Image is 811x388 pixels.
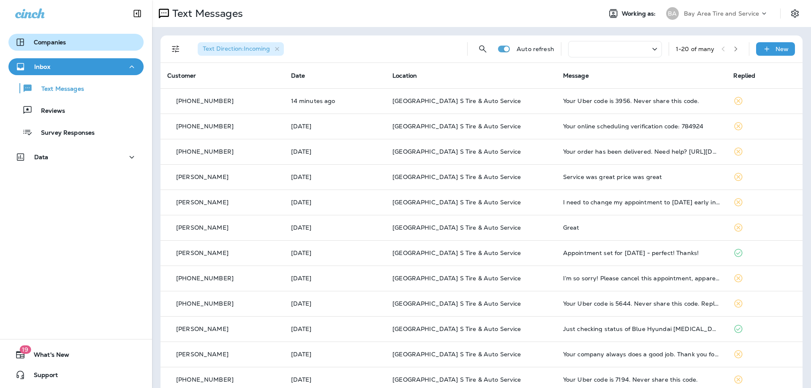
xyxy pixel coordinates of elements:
[291,224,379,231] p: Sep 11, 2025 03:04 PM
[169,7,243,20] p: Text Messages
[563,72,589,79] span: Message
[8,149,144,166] button: Data
[392,198,521,206] span: [GEOGRAPHIC_DATA] S Tire & Auto Service
[392,97,521,105] span: [GEOGRAPHIC_DATA] S Tire & Auto Service
[291,72,305,79] span: Date
[291,98,379,104] p: Sep 25, 2025 09:28 AM
[33,85,84,93] p: Text Messages
[291,376,379,383] p: Sep 4, 2025 08:16 AM
[8,79,144,97] button: Text Messages
[563,148,720,155] div: Your order has been delivered. Need help? https://drd.sh/oFY4qdfbgz6ccYMW
[8,123,144,141] button: Survey Responses
[563,98,720,104] div: Your Uber code is 3956. Never share this code.
[392,72,417,79] span: Location
[125,5,149,22] button: Collapse Sidebar
[392,148,521,155] span: [GEOGRAPHIC_DATA] S Tire & Auto Service
[33,129,95,137] p: Survey Responses
[563,351,720,358] div: Your company always does a good job. Thank you for everything.
[176,351,229,358] p: [PERSON_NAME]
[176,98,234,104] p: [PHONE_NUMBER]
[176,199,229,206] p: [PERSON_NAME]
[392,249,521,257] span: [GEOGRAPHIC_DATA] S Tire & Auto Service
[291,123,379,130] p: Sep 23, 2025 04:18 PM
[176,224,229,231] p: [PERSON_NAME]
[474,41,491,57] button: Search Messages
[167,72,196,79] span: Customer
[392,274,521,282] span: [GEOGRAPHIC_DATA] S Tire & Auto Service
[787,6,803,21] button: Settings
[25,372,58,382] span: Support
[563,275,720,282] div: I’m so sorry! Please cancel this appointment, apparently my vehicle is registered at Baxters down...
[291,148,379,155] p: Sep 19, 2025 01:48 PM
[8,101,144,119] button: Reviews
[392,122,521,130] span: [GEOGRAPHIC_DATA] S Tire & Auto Service
[776,46,789,52] p: New
[198,42,284,56] div: Text Direction:Incoming
[8,58,144,75] button: Inbox
[291,351,379,358] p: Sep 5, 2025 10:45 AM
[563,326,720,332] div: Just checking status of Blue Hyundai Sonata Limited? Frederick Henderson
[563,174,720,180] div: Service was great price was great
[563,376,720,383] div: Your Uber code is 7194. Never share this code.
[563,123,720,130] div: Your online scheduling verification code: 784924
[34,63,50,70] p: Inbox
[8,366,144,383] button: Support
[676,46,715,52] div: 1 - 20 of many
[291,174,379,180] p: Sep 15, 2025 10:29 AM
[622,10,658,17] span: Working as:
[291,300,379,307] p: Sep 6, 2025 10:36 AM
[176,326,229,332] p: [PERSON_NAME]
[176,174,229,180] p: [PERSON_NAME]
[176,123,234,130] p: [PHONE_NUMBER]
[176,376,234,383] p: [PHONE_NUMBER]
[392,173,521,181] span: [GEOGRAPHIC_DATA] S Tire & Auto Service
[176,275,234,282] p: [PHONE_NUMBER]
[392,325,521,333] span: [GEOGRAPHIC_DATA] S Tire & Auto Service
[291,199,379,206] p: Sep 13, 2025 06:19 PM
[666,7,679,20] div: BA
[291,275,379,282] p: Sep 9, 2025 06:38 PM
[392,350,521,358] span: [GEOGRAPHIC_DATA] S Tire & Auto Service
[25,351,69,361] span: What's New
[392,376,521,383] span: [GEOGRAPHIC_DATA] S Tire & Auto Service
[291,250,379,256] p: Sep 11, 2025 09:44 AM
[203,45,270,52] span: Text Direction : Incoming
[8,346,144,363] button: 19What's New
[19,345,31,354] span: 19
[684,10,759,17] p: Bay Area Tire and Service
[34,154,49,160] p: Data
[392,224,521,231] span: [GEOGRAPHIC_DATA] S Tire & Auto Service
[563,250,720,256] div: Appointment set for tomorrow - perfect! Thanks!
[392,300,521,307] span: [GEOGRAPHIC_DATA] S Tire & Auto Service
[176,300,234,307] p: [PHONE_NUMBER]
[291,326,379,332] p: Sep 5, 2025 12:47 PM
[167,41,184,57] button: Filters
[563,300,720,307] div: Your Uber code is 5644. Never share this code. Reply STOP ALL to unsubscribe.
[176,250,229,256] p: [PERSON_NAME]
[33,107,65,115] p: Reviews
[563,199,720,206] div: I need to change my appointment to Wednesday early in the morning. Toyota is doing warranty work ...
[176,148,234,155] p: [PHONE_NUMBER]
[733,72,755,79] span: Replied
[34,39,66,46] p: Companies
[563,224,720,231] div: Great
[8,34,144,51] button: Companies
[517,46,554,52] p: Auto refresh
